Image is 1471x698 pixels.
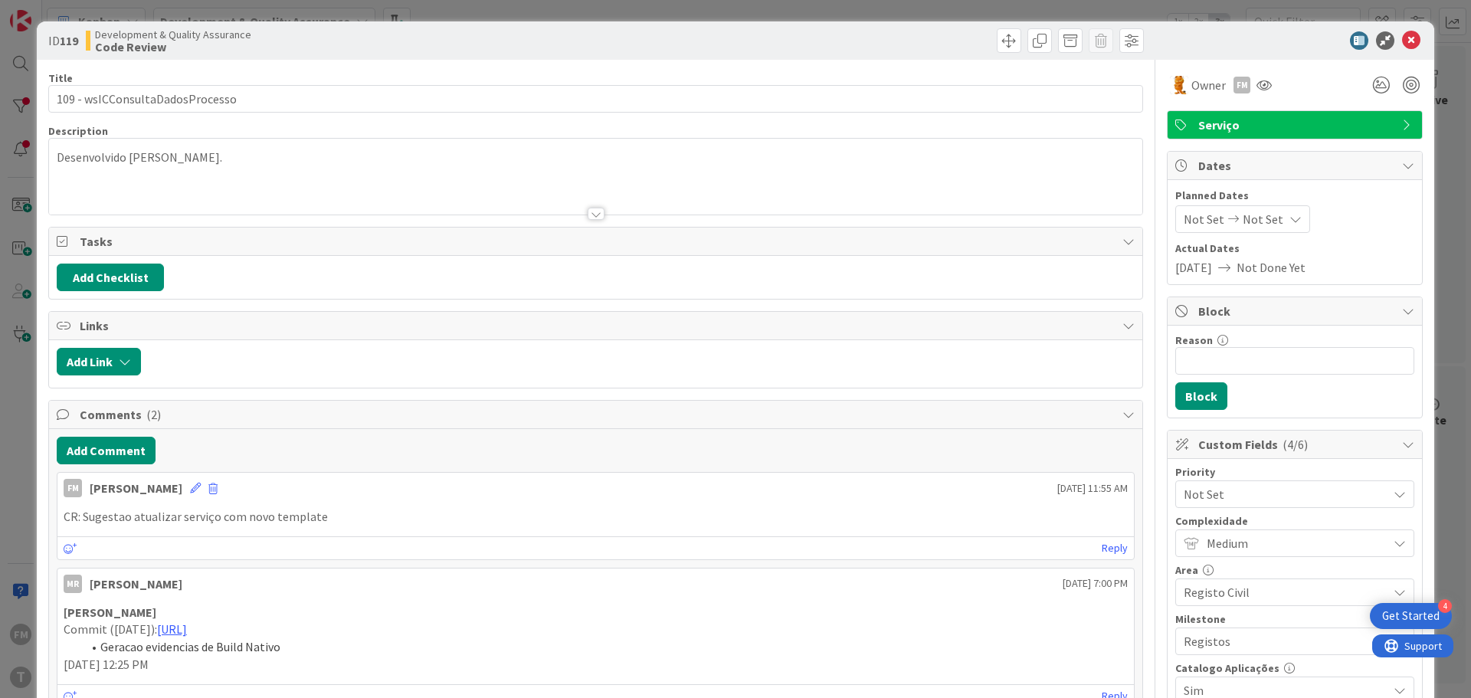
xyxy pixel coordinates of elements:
span: Development & Quality Assurance [95,28,251,41]
span: [DATE] [1175,258,1212,277]
div: FM [1233,77,1250,93]
span: Not Set [1184,483,1380,505]
span: Planned Dates [1175,188,1414,204]
span: Not Set [1243,210,1283,228]
div: Get Started [1382,608,1440,624]
button: Add Comment [57,437,156,464]
span: Registo Civil [1184,582,1380,603]
a: [URL] [157,621,187,637]
div: Catalogo Aplicações [1175,663,1414,673]
button: Add Checklist [57,264,164,291]
label: Title [48,71,73,85]
div: Open Get Started checklist, remaining modules: 4 [1370,603,1452,629]
button: Add Link [57,348,141,375]
span: Custom Fields [1198,435,1394,454]
span: Owner [1191,76,1226,94]
span: [DATE] 7:00 PM [1063,575,1128,591]
span: Commit ([DATE]): [64,621,157,637]
a: Reply [1102,539,1128,558]
p: CR: Sugestao atualizar serviço com novo template [64,508,1128,526]
span: Registos [1184,631,1380,652]
span: ( 2 ) [146,407,161,422]
span: Not Set [1184,210,1224,228]
strong: [PERSON_NAME] [64,605,156,620]
button: Block [1175,382,1227,410]
div: [PERSON_NAME] [90,479,182,497]
p: Desenvolvido [PERSON_NAME]. [57,149,1135,166]
span: Geracao evidencias de Build Nativo [100,639,280,654]
span: Medium [1207,533,1380,554]
img: RL [1170,76,1188,94]
span: Serviço [1198,116,1394,134]
span: [DATE] 12:25 PM [64,657,149,672]
span: Links [80,316,1115,335]
div: 4 [1438,599,1452,613]
span: Description [48,124,108,138]
span: Tasks [80,232,1115,251]
b: Code Review [95,41,251,53]
div: FM [64,479,82,497]
span: Dates [1198,156,1394,175]
b: 119 [60,33,78,48]
span: Support [32,2,70,21]
label: Reason [1175,333,1213,347]
span: Block [1198,302,1394,320]
div: Milestone [1175,614,1414,624]
input: type card name here... [48,85,1143,113]
span: ( 4/6 ) [1283,437,1308,452]
span: ID [48,31,78,50]
span: [DATE] 11:55 AM [1057,480,1128,496]
div: [PERSON_NAME] [90,575,182,593]
span: Comments [80,405,1115,424]
div: Complexidade [1175,516,1414,526]
div: Priority [1175,467,1414,477]
div: MR [64,575,82,593]
span: Not Done Yet [1237,258,1306,277]
div: Area [1175,565,1414,575]
span: Actual Dates [1175,241,1414,257]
